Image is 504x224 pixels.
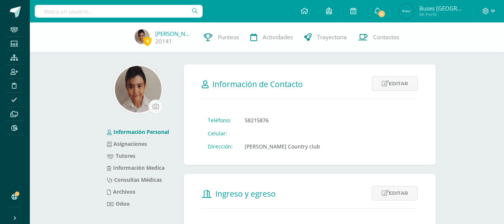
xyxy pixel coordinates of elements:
a: Odoo [107,200,130,207]
input: Busca un usuario... [35,5,203,18]
a: Punteos [198,22,245,52]
a: 20141 [155,37,172,45]
a: Archivos [107,188,135,195]
a: Trayectoria [298,22,353,52]
span: Actividades [263,33,293,41]
span: Trayectoria [317,33,347,41]
span: 0 [143,36,151,46]
a: Actividades [245,22,298,52]
img: 6cc07c459853f90cf5cc2ed9fb49c03b.png [115,66,162,113]
td: 58215876 [239,114,326,127]
td: Teléfono: [202,114,239,127]
img: de9c6f06f74527a27641bcbc42a57808.png [135,29,150,44]
span: Buses [GEOGRAPHIC_DATA] [419,4,464,12]
a: Consultas Médicas [107,176,162,183]
td: Celular: [202,127,239,140]
a: Asignaciones [107,140,147,147]
span: 4 [378,10,386,18]
td: [PERSON_NAME] Country club [239,140,326,153]
a: Contactos [353,22,405,52]
td: Dirección: [202,140,239,153]
span: Punteos [218,33,239,41]
a: Tutores [107,152,135,159]
a: Información Medica [107,164,165,171]
span: Información de Contacto [212,79,303,89]
span: Mi Perfil [419,11,464,18]
span: Contactos [373,33,399,41]
a: Información Personal [107,128,169,135]
span: Ingreso y egreso [215,188,276,199]
a: Editar [372,186,418,200]
a: [PERSON_NAME] [155,30,192,37]
a: Editar [372,76,418,91]
img: fc6c33b0aa045aa3213aba2fdb094e39.png [399,4,414,19]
